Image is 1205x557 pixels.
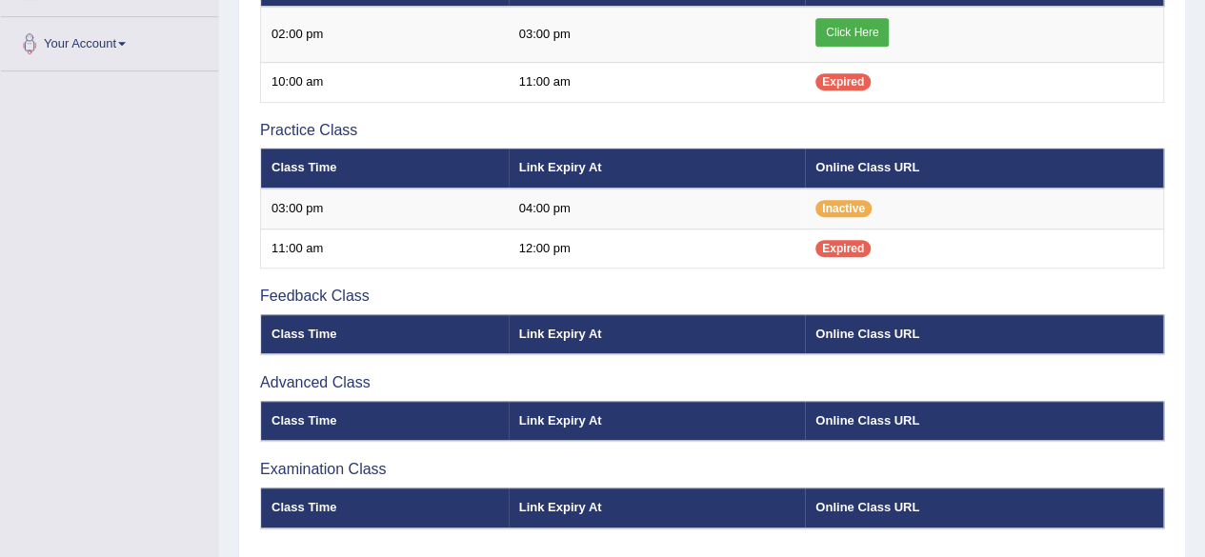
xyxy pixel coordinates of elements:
[509,314,806,354] th: Link Expiry At
[509,487,806,527] th: Link Expiry At
[805,149,1163,189] th: Online Class URL
[805,401,1163,441] th: Online Class URL
[261,314,509,354] th: Class Time
[260,122,1164,139] h3: Practice Class
[261,189,509,229] td: 03:00 pm
[261,229,509,269] td: 11:00 am
[815,200,872,217] span: Inactive
[260,288,1164,305] h3: Feedback Class
[509,229,806,269] td: 12:00 pm
[1,17,218,65] a: Your Account
[805,487,1163,527] th: Online Class URL
[260,461,1164,478] h3: Examination Class
[261,149,509,189] th: Class Time
[815,73,871,90] span: Expired
[261,401,509,441] th: Class Time
[509,189,806,229] td: 04:00 pm
[509,63,806,103] td: 11:00 am
[261,7,509,63] td: 02:00 pm
[815,18,889,47] a: Click Here
[261,487,509,527] th: Class Time
[509,7,806,63] td: 03:00 pm
[815,240,871,257] span: Expired
[261,63,509,103] td: 10:00 am
[509,401,806,441] th: Link Expiry At
[805,314,1163,354] th: Online Class URL
[260,374,1164,391] h3: Advanced Class
[509,149,806,189] th: Link Expiry At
